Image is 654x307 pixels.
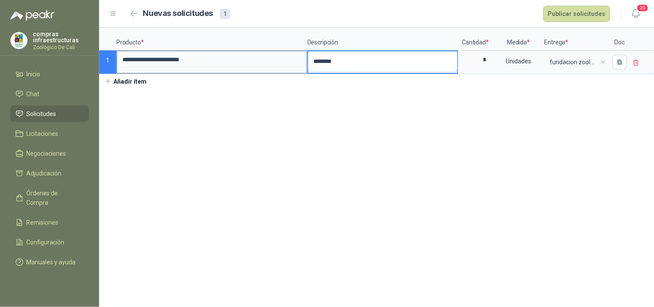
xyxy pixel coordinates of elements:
[27,89,40,99] span: Chat
[543,6,610,22] button: Publicar solicitudes
[33,31,89,43] p: compras infraestructuras
[143,7,213,20] h2: Nuevas solicitudes
[27,218,59,227] span: Remisiones
[27,257,76,267] span: Manuales y ayuda
[10,234,89,251] a: Configuración
[493,28,544,50] p: Medida
[220,9,230,19] div: 1
[10,254,89,270] a: Manuales y ayuda
[33,45,89,50] p: Zoologico De Cali
[637,4,649,12] span: 20
[27,109,56,119] span: Solicitudes
[27,238,65,247] span: Configuración
[10,106,89,122] a: Solicitudes
[458,28,493,50] p: Cantidad
[27,169,62,178] span: Adjudicación
[27,188,81,207] span: Órdenes de Compra
[11,32,27,49] img: Company Logo
[10,125,89,142] a: Licitaciones
[10,165,89,182] a: Adjudicación
[99,50,116,74] p: 1
[27,149,66,158] span: Negociaciones
[544,28,609,50] p: Entrega
[628,6,644,22] button: 20
[27,129,59,138] span: Licitaciones
[10,145,89,162] a: Negociaciones
[99,74,152,89] button: Añadir ítem
[10,86,89,102] a: Chat
[550,56,604,69] span: fundacion zoologica de cali
[307,28,458,50] p: Descripción
[494,51,544,71] div: Unidades
[10,185,89,211] a: Órdenes de Compra
[10,214,89,231] a: Remisiones
[609,28,631,50] p: Doc
[10,66,89,82] a: Inicio
[116,28,307,50] p: Producto
[10,10,54,21] img: Logo peakr
[27,69,41,79] span: Inicio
